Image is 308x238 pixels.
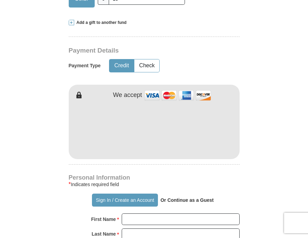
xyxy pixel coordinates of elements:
[74,20,127,26] span: Add a gift to another fund
[92,194,158,207] button: Sign In / Create an Account
[109,59,134,72] button: Credit
[134,59,159,72] button: Check
[69,47,243,55] h3: Payment Details
[113,92,142,99] h4: We accept
[91,214,116,224] strong: First Name
[69,175,240,180] h4: Personal Information
[160,197,214,203] strong: Or Continue as a Guest
[144,88,212,103] img: credit cards accepted
[69,63,101,69] h5: Payment Type
[69,180,240,188] div: Indicates required field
